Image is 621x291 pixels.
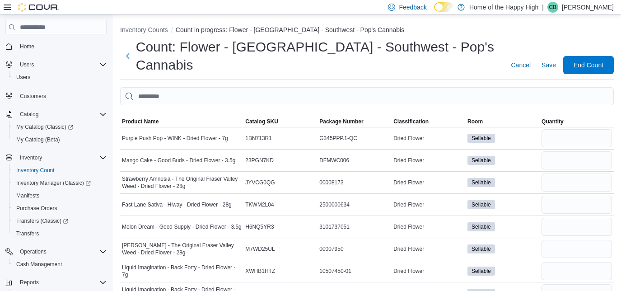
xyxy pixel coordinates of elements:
button: Inventory Count [9,164,110,177]
span: CB [549,2,557,13]
button: Customers [2,89,110,102]
span: Purchase Orders [16,205,57,212]
span: Inventory Manager (Classic) [16,179,91,187]
span: TKWM2L04 [245,201,274,208]
span: Sellable [472,201,491,209]
span: Sellable [467,267,495,276]
span: M7WD25UL [245,245,275,253]
span: Sellable [472,156,491,164]
span: Catalog SKU [245,118,278,125]
span: Inventory [20,154,42,161]
a: Manifests [13,190,43,201]
span: Home [20,43,34,50]
span: Manifests [16,192,39,199]
button: Catalog [16,109,42,120]
span: Classification [393,118,429,125]
span: Room [467,118,483,125]
span: [PERSON_NAME] - The Original Fraser Valley Weed - Dried Flower - 28g [122,242,242,256]
div: Carly Beck [547,2,558,13]
button: Quantity [540,116,614,127]
button: Purchase Orders [9,202,110,215]
span: Sellable [467,200,495,209]
button: Catalog SKU [243,116,318,127]
a: Cash Management [13,259,65,270]
nav: An example of EuiBreadcrumbs [120,25,614,36]
span: Operations [20,248,47,255]
span: Dried Flower [393,245,424,253]
span: Catalog [16,109,107,120]
span: Liquid Imagination - Back Forty - Dried Flower - 7g [122,264,242,278]
span: Dried Flower [393,135,424,142]
span: Dried Flower [393,179,424,186]
span: Feedback [399,3,426,12]
span: End Count [574,61,603,70]
a: My Catalog (Beta) [13,134,64,145]
span: My Catalog (Classic) [13,122,107,132]
span: Sellable [472,134,491,142]
span: Purchase Orders [13,203,107,214]
span: Sellable [472,223,491,231]
a: Users [13,72,34,83]
span: Save [542,61,556,70]
span: Cancel [511,61,531,70]
span: Dried Flower [393,268,424,275]
span: Sellable [467,134,495,143]
button: Classification [392,116,466,127]
span: Customers [20,93,46,100]
span: Inventory Manager (Classic) [13,178,107,188]
span: Dried Flower [393,223,424,230]
span: Package Number [319,118,363,125]
button: Cancel [507,56,534,74]
a: My Catalog (Classic) [13,122,77,132]
div: 00008173 [318,177,392,188]
span: Sellable [472,178,491,187]
span: Home [16,41,107,52]
input: This is a search bar. After typing your query, hit enter to filter the results lower in the page. [120,87,614,105]
a: Inventory Manager (Classic) [13,178,94,188]
span: Purple Push Pop - WINK - Dried Flower - 7g [122,135,228,142]
button: Inventory [16,152,46,163]
span: H6NQ5YR3 [245,223,274,230]
button: Transfers [9,227,110,240]
span: Cash Management [16,261,62,268]
a: Transfers (Classic) [13,216,72,226]
span: Sellable [467,178,495,187]
button: Manifests [9,189,110,202]
button: My Catalog (Beta) [9,133,110,146]
span: Sellable [467,156,495,165]
a: Purchase Orders [13,203,61,214]
span: Dried Flower [393,157,424,164]
div: 2500000634 [318,199,392,210]
button: Users [9,71,110,84]
span: 1BN713R1 [245,135,272,142]
span: Sellable [472,245,491,253]
span: Reports [16,277,107,288]
a: My Catalog (Classic) [9,121,110,133]
button: Next [120,47,136,65]
span: Inventory Count [13,165,107,176]
span: Inventory [16,152,107,163]
span: Users [20,61,34,68]
button: Cash Management [9,258,110,271]
span: Sellable [467,222,495,231]
span: Manifests [13,190,107,201]
p: | [542,2,544,13]
span: Customers [16,90,107,101]
div: 3101737051 [318,221,392,232]
div: 00007950 [318,244,392,254]
span: XWHB1HTZ [245,268,275,275]
button: Package Number [318,116,392,127]
button: Users [2,58,110,71]
button: Home [2,40,110,53]
span: My Catalog (Classic) [16,123,73,131]
span: My Catalog (Beta) [13,134,107,145]
img: Cova [18,3,59,12]
span: Transfers (Classic) [13,216,107,226]
div: DFMWC006 [318,155,392,166]
span: Sellable [467,244,495,253]
button: Operations [16,246,50,257]
div: 10507450-01 [318,266,392,277]
span: Quantity [542,118,564,125]
span: Strawberry Amnesia - The Original Fraser Valley Weed - Dried Flower - 28g [122,175,242,190]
